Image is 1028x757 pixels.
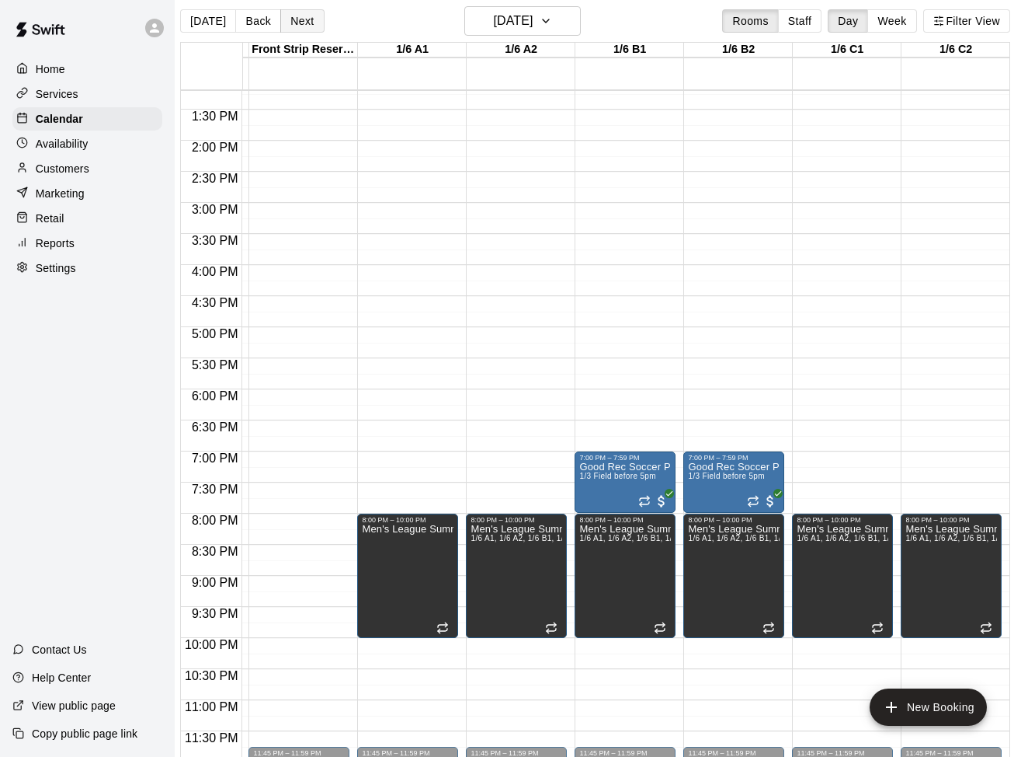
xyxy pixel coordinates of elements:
p: Customers [36,161,89,176]
div: 1/6 C2 [901,43,1010,58]
a: Customers [12,157,162,180]
p: Contact Us [32,642,87,658]
span: 9:00 PM [188,576,242,589]
span: 3:00 PM [188,203,242,216]
div: 7:00 PM – 7:59 PM [688,454,780,462]
button: Next [280,9,324,33]
span: 8:00 PM [188,514,242,527]
span: 6:30 PM [188,420,242,434]
span: 7:30 PM [188,483,242,496]
p: Help Center [32,670,91,685]
p: Availability [36,136,89,152]
button: [DATE] [180,9,236,33]
div: 11:45 PM – 11:59 PM [797,749,888,757]
span: 6:00 PM [188,389,242,403]
div: 8:00 PM – 10:00 PM: Men's League Summer [792,514,893,638]
div: 11:45 PM – 11:59 PM [579,749,671,757]
button: [DATE] [464,6,581,36]
p: View public page [32,698,116,713]
div: 11:45 PM – 11:59 PM [362,749,453,757]
span: Recurring event [638,495,651,508]
div: 11:45 PM – 11:59 PM [688,749,780,757]
span: Recurring event [436,622,449,634]
span: 11:30 PM [181,731,241,745]
div: 8:00 PM – 10:00 PM [797,516,888,524]
a: Home [12,58,162,81]
div: 1/6 A1 [358,43,467,58]
span: 10:00 PM [181,638,241,651]
a: Reports [12,232,162,255]
span: 1/6 A1, 1/6 A2, 1/6 B1, 1/6 B2, 1/6 C1, 1/6 C2 [797,534,965,542]
p: Retail [36,211,64,226]
div: 8:00 PM – 10:00 PM: Men's League Summer [357,514,458,638]
p: Home [36,61,65,77]
span: Recurring event [980,622,992,634]
span: Recurring event [545,622,557,634]
span: 3:30 PM [188,234,242,247]
div: 11:45 PM – 11:59 PM [905,749,997,757]
span: All customers have paid [654,494,669,509]
p: Calendar [36,111,83,127]
span: 9:30 PM [188,607,242,620]
p: Copy public page link [32,726,137,741]
div: 8:00 PM – 10:00 PM [579,516,671,524]
button: Week [867,9,916,33]
div: 1/6 A2 [467,43,575,58]
div: 8:00 PM – 10:00 PM: Men's League Summer [683,514,784,638]
span: All customers have paid [762,494,778,509]
div: 7:00 PM – 7:59 PM [579,454,671,462]
span: 2:00 PM [188,141,242,154]
a: Settings [12,256,162,280]
a: Calendar [12,107,162,131]
div: 11:45 PM – 11:59 PM [253,749,345,757]
div: 7:00 PM – 7:59 PM: Good Rec Soccer Pick up [575,452,675,513]
span: 4:00 PM [188,265,242,278]
div: 11:45 PM – 11:59 PM [471,749,562,757]
button: Back [235,9,281,33]
p: Settings [36,260,76,276]
span: 1/3 Field before 5pm [688,472,764,480]
div: 8:00 PM – 10:00 PM [362,516,453,524]
a: Marketing [12,182,162,205]
button: add [870,689,987,726]
a: Services [12,82,162,106]
div: 1/6 B2 [684,43,793,58]
div: 8:00 PM – 10:00 PM [688,516,780,524]
span: 8:30 PM [188,545,242,558]
span: 5:30 PM [188,358,242,372]
div: 8:00 PM – 10:00 PM: Men's League Summer [901,514,1002,638]
a: Availability [12,132,162,155]
div: 8:00 PM – 10:00 PM: Men's League Summer [466,514,567,638]
span: 1/6 A1, 1/6 A2, 1/6 B1, 1/6 B2, 1/6 C1, 1/6 C2 [688,534,856,542]
h6: [DATE] [493,10,533,32]
p: Services [36,86,78,102]
div: 8:00 PM – 10:00 PM [905,516,997,524]
p: Marketing [36,186,85,201]
span: 1/6 A1, 1/6 A2, 1/6 B1, 1/6 B2, 1/6 C1, 1/6 C2 [579,534,748,542]
span: 2:30 PM [188,172,242,185]
span: Recurring event [762,622,775,634]
span: 1/6 A1, 1/6 A2, 1/6 B1, 1/6 B2, 1/6 C1, 1/6 C2 [471,534,639,542]
a: Retail [12,207,162,230]
span: 5:00 PM [188,327,242,340]
button: Filter View [923,9,1010,33]
span: 10:30 PM [181,669,241,682]
div: 7:00 PM – 7:59 PM: Good Rec Soccer Pick up [683,452,784,513]
span: 7:00 PM [188,452,242,465]
button: Day [828,9,868,33]
p: Reports [36,235,75,251]
span: Recurring event [747,495,759,508]
button: Rooms [722,9,778,33]
span: Recurring event [654,622,666,634]
span: 1/3 Field before 5pm [579,472,655,480]
span: 1:30 PM [188,110,242,123]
